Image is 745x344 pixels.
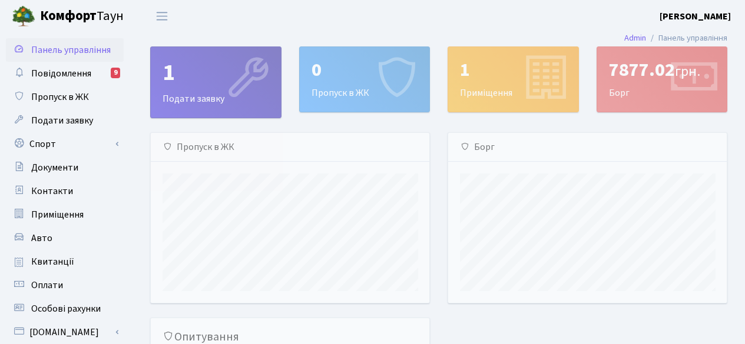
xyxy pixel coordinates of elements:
span: Приміщення [31,208,84,221]
span: Панель управління [31,44,111,56]
span: Таун [40,6,124,26]
a: Подати заявку [6,109,124,132]
span: Повідомлення [31,67,91,80]
a: Панель управління [6,38,124,62]
span: Подати заявку [31,114,93,127]
div: 7877.02 [609,59,716,81]
a: [PERSON_NAME] [660,9,731,24]
div: Борг [448,133,727,162]
div: Приміщення [448,47,578,112]
span: Квитанції [31,255,74,268]
span: Контакти [31,185,73,198]
a: Контакти [6,179,124,203]
div: Пропуск в ЖК [300,47,430,112]
div: 1 [163,59,269,87]
a: Особові рахунки [6,297,124,320]
span: Авто [31,232,52,245]
img: logo.png [12,5,35,28]
a: Повідомлення9 [6,62,124,85]
a: Квитанції [6,250,124,273]
span: Документи [31,161,78,174]
li: Панель управління [646,32,727,45]
div: 1 [460,59,567,81]
a: 1Подати заявку [150,46,282,118]
nav: breadcrumb [607,26,745,51]
a: Приміщення [6,203,124,226]
span: Пропуск в ЖК [31,91,89,103]
span: Особові рахунки [31,302,101,315]
a: Авто [6,226,124,250]
a: Пропуск в ЖК [6,85,124,109]
div: 0 [312,59,418,81]
div: Борг [597,47,727,112]
h5: Опитування [163,330,418,344]
div: 9 [111,68,120,78]
a: Admin [624,32,646,44]
div: Подати заявку [151,47,281,118]
div: Пропуск в ЖК [151,133,429,162]
b: Комфорт [40,6,97,25]
a: Документи [6,156,124,179]
button: Переключити навігацію [147,6,177,26]
span: Оплати [31,279,63,292]
a: 0Пропуск в ЖК [299,46,431,112]
b: [PERSON_NAME] [660,10,731,23]
a: 1Приміщення [448,46,579,112]
a: [DOMAIN_NAME] [6,320,124,344]
a: Спорт [6,132,124,156]
a: Оплати [6,273,124,297]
